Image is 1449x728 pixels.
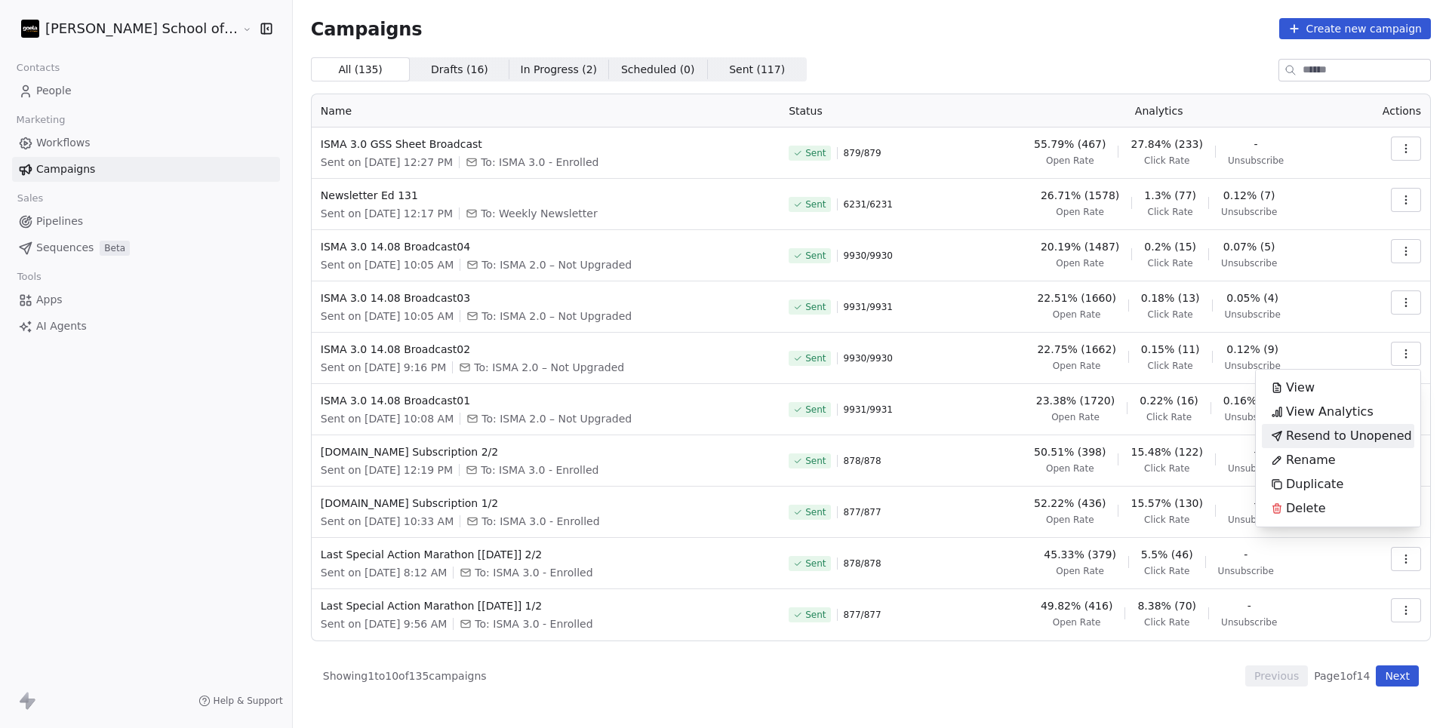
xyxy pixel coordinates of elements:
[1286,427,1412,445] span: Resend to Unopened
[1286,499,1326,518] span: Delete
[1286,379,1315,397] span: View
[1286,403,1374,421] span: View Analytics
[1262,376,1414,521] div: Suggestions
[1286,451,1336,469] span: Rename
[1286,475,1343,493] span: Duplicate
